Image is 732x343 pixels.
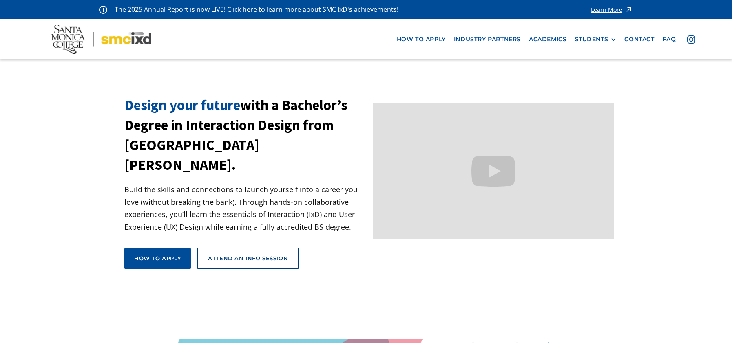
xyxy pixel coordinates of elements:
img: icon - arrow - alert [625,4,633,15]
a: Attend an Info Session [197,248,299,269]
iframe: Design your future with a Bachelor's Degree in Interaction Design from Santa Monica College [373,103,615,239]
a: Learn More [591,4,633,15]
a: how to apply [393,32,450,47]
div: STUDENTS [575,36,608,43]
a: industry partners [450,32,525,47]
p: The 2025 Annual Report is now LIVE! Click here to learn more about SMC IxD's achievements! [115,4,399,15]
h1: with a Bachelor’s Degree in Interaction Design from [GEOGRAPHIC_DATA][PERSON_NAME]. [124,95,366,175]
a: faq [659,32,680,47]
img: Santa Monica College - SMC IxD logo [51,25,151,54]
a: How to apply [124,248,191,268]
div: Learn More [591,7,622,13]
div: STUDENTS [575,36,617,43]
a: contact [620,32,658,47]
span: Design your future [124,96,240,114]
div: Attend an Info Session [208,255,288,262]
img: icon - information - alert [99,5,107,14]
div: How to apply [134,255,181,262]
p: Build the skills and connections to launch yourself into a career you love (without breaking the ... [124,183,366,233]
a: Academics [525,32,571,47]
img: icon - instagram [687,35,695,44]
